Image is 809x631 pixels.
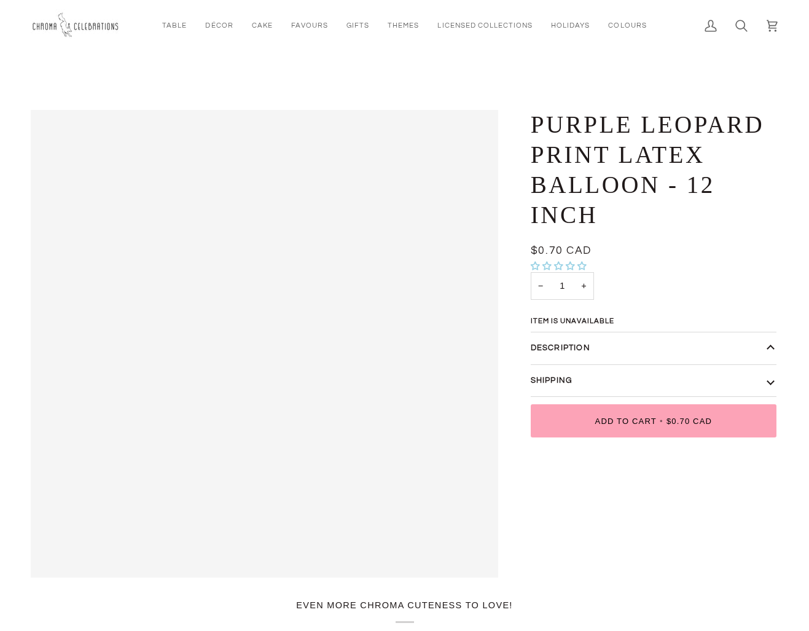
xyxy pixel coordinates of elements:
span: $0.70 CAD [666,417,712,426]
button: Decrease quantity [531,272,550,300]
span: Table [162,20,187,31]
h1: Purple Leopard Print Latex Balloon - 12 Inch [531,110,767,230]
h2: Even more Chroma cuteness to love! [31,600,778,623]
span: $0.70 CAD [531,245,592,256]
span: Décor [205,20,233,31]
span: • [657,417,666,426]
div: Purple balloon with black leopard print pattern on a white background [31,110,498,578]
span: Colours [608,20,646,31]
input: Quantity [531,272,594,300]
button: Increase quantity [574,272,593,300]
button: Add to Cart [531,404,776,437]
span: Item is unavailable [531,318,619,325]
button: Description [531,332,776,364]
span: Licensed Collections [437,20,533,31]
span: Favours [291,20,328,31]
span: 0.00 stars [531,261,589,271]
button: Shipping [531,365,776,397]
span: Gifts [346,20,369,31]
span: Themes [388,20,419,31]
span: Add to Cart [595,417,657,426]
span: Holidays [551,20,590,31]
img: Chroma Celebrations [31,9,123,42]
span: Cake [252,20,273,31]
